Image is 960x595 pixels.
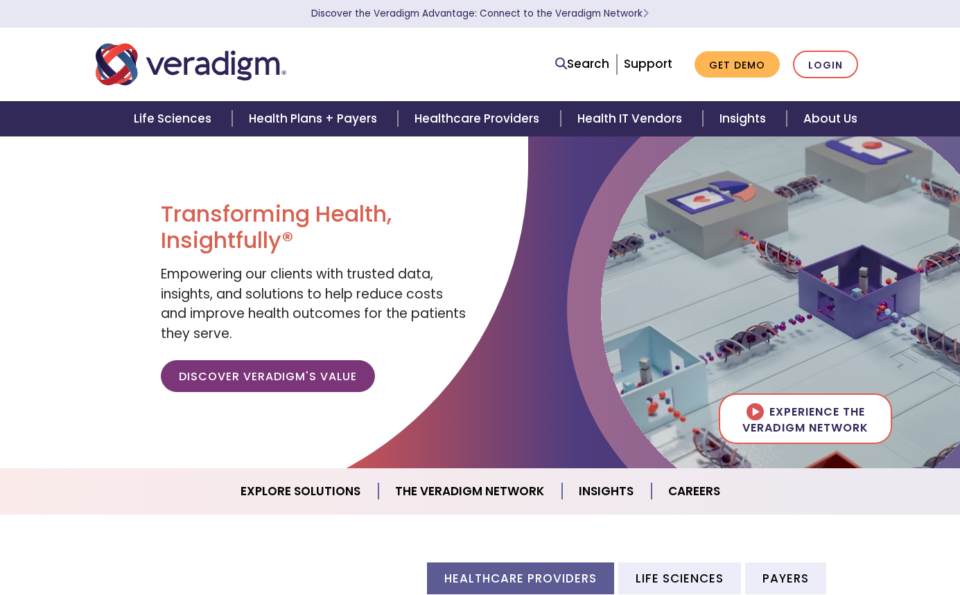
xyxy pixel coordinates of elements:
[562,474,652,509] a: Insights
[161,265,466,343] span: Empowering our clients with trusted data, insights, and solutions to help reduce costs and improv...
[643,7,649,20] span: Learn More
[703,101,787,136] a: Insights
[232,101,398,136] a: Health Plans + Payers
[311,7,649,20] a: Discover the Veradigm Advantage: Connect to the Veradigm NetworkLearn More
[793,51,858,79] a: Login
[555,55,609,73] a: Search
[427,562,614,594] li: Healthcare Providers
[161,360,375,392] a: Discover Veradigm's Value
[398,101,560,136] a: Healthcare Providers
[745,562,826,594] li: Payers
[161,201,469,254] h1: Transforming Health, Insightfully®
[96,42,286,87] img: Veradigm logo
[624,55,672,72] a: Support
[561,101,703,136] a: Health IT Vendors
[378,474,562,509] a: The Veradigm Network
[652,474,737,509] a: Careers
[117,101,232,136] a: Life Sciences
[695,51,780,78] a: Get Demo
[224,474,378,509] a: Explore Solutions
[787,101,874,136] a: About Us
[618,562,741,594] li: Life Sciences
